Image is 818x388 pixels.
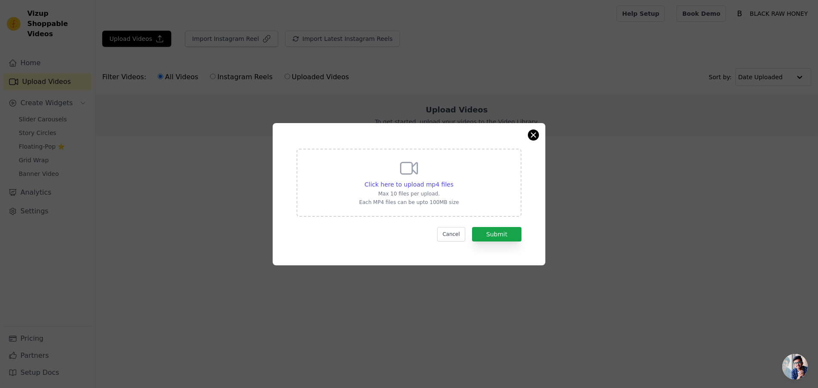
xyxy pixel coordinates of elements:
[782,354,808,379] a: Open chat
[472,227,521,241] button: Submit
[359,190,459,197] p: Max 10 files per upload.
[437,227,466,241] button: Cancel
[365,181,454,188] span: Click here to upload mp4 files
[528,130,539,140] button: Close modal
[359,199,459,206] p: Each MP4 files can be upto 100MB size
